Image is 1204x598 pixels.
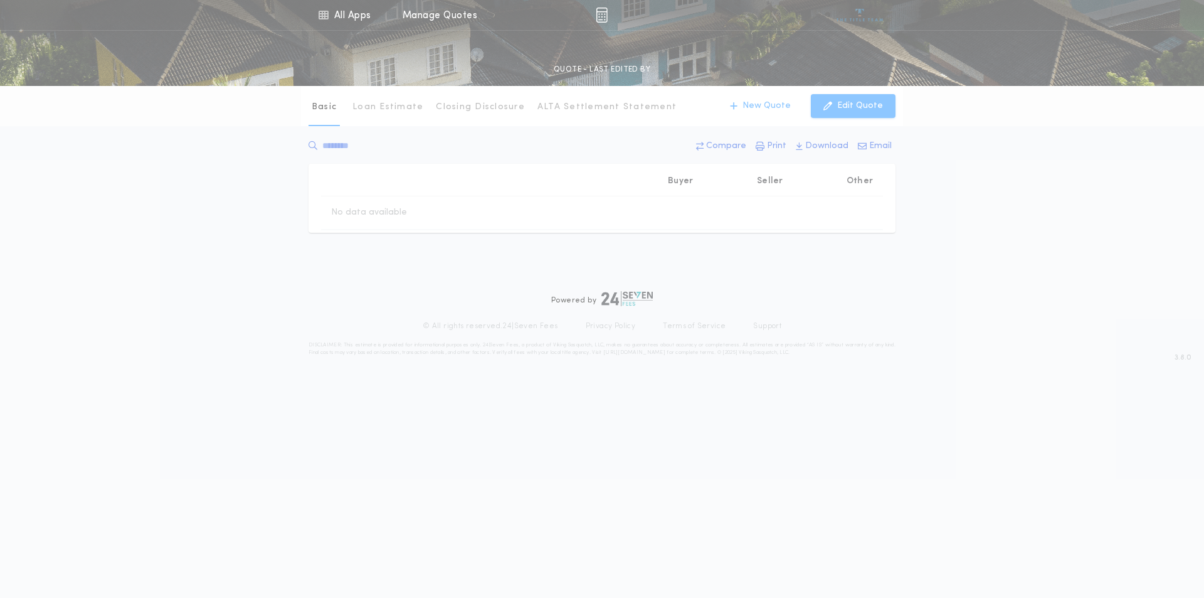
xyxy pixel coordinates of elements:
[551,291,653,306] div: Powered by
[757,175,783,188] p: Seller
[742,100,791,112] p: New Quote
[792,135,852,158] button: Download
[692,135,750,158] button: Compare
[312,101,337,114] p: Basic
[436,101,525,114] p: Closing Disclosure
[603,350,665,355] a: [URL][DOMAIN_NAME]
[423,321,558,331] p: © All rights reserved. 24|Seven Fees
[837,9,884,21] img: vs-icon
[869,140,892,152] p: Email
[854,135,895,158] button: Email
[717,94,803,118] button: New Quote
[663,321,726,331] a: Terms of Service
[706,140,746,152] p: Compare
[753,321,781,331] a: Support
[309,341,895,356] p: DISCLAIMER: This estimate is provided for informational purposes only. 24|Seven Fees, a product o...
[668,175,693,188] p: Buyer
[805,140,848,152] p: Download
[1175,352,1191,363] span: 3.8.0
[596,8,608,23] img: img
[601,291,653,306] img: logo
[537,101,677,114] p: ALTA Settlement Statement
[837,100,883,112] p: Edit Quote
[554,63,650,76] p: QUOTE - LAST EDITED BY
[847,175,873,188] p: Other
[811,94,895,118] button: Edit Quote
[767,140,786,152] p: Print
[352,101,423,114] p: Loan Estimate
[321,196,417,229] td: No data available
[752,135,790,158] button: Print
[586,321,636,331] a: Privacy Policy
